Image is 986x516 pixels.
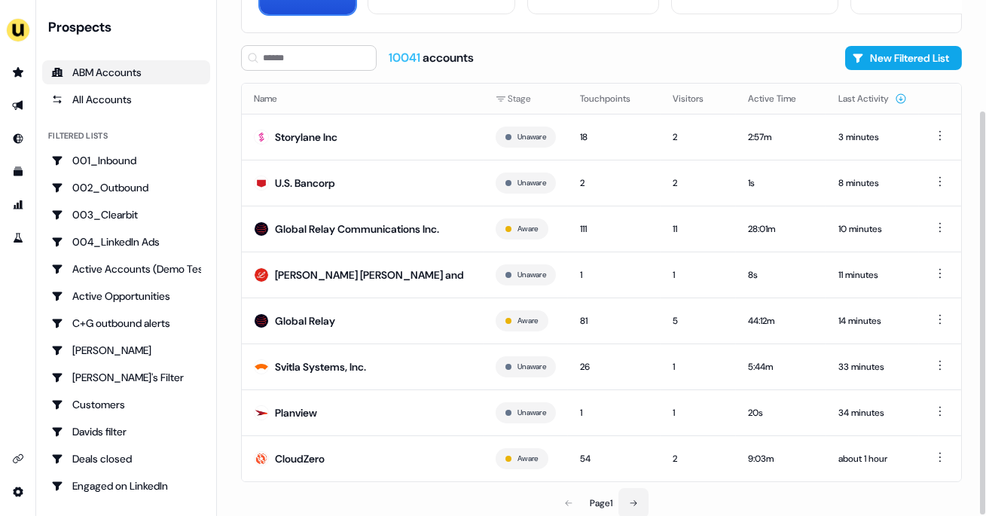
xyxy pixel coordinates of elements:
[748,176,814,191] div: 1s
[42,60,210,84] a: ABM Accounts
[748,451,814,466] div: 9:03m
[845,46,962,70] button: New Filtered List
[389,50,423,66] span: 10041
[580,130,649,145] div: 18
[748,130,814,145] div: 2:57m
[51,397,201,412] div: Customers
[242,84,484,114] th: Name
[6,226,30,250] a: Go to experiments
[580,267,649,282] div: 1
[51,65,201,80] div: ABM Accounts
[580,221,649,237] div: 111
[275,130,337,145] div: Storylane Inc
[42,447,210,471] a: Go to Deals closed
[51,343,201,358] div: [PERSON_NAME]
[673,176,724,191] div: 2
[275,221,439,237] div: Global Relay Communications Inc.
[51,289,201,304] div: Active Opportunities
[51,478,201,493] div: Engaged on LinkedIn
[673,130,724,145] div: 2
[51,424,201,439] div: Davids filter
[838,267,907,282] div: 11 minutes
[748,313,814,328] div: 44:12m
[838,359,907,374] div: 33 minutes
[42,87,210,111] a: All accounts
[275,405,317,420] div: Planview
[42,365,210,389] a: Go to Charlotte's Filter
[275,267,464,282] div: [PERSON_NAME] [PERSON_NAME] and
[42,474,210,498] a: Go to Engaged on LinkedIn
[517,268,546,282] button: Unaware
[580,405,649,420] div: 1
[580,313,649,328] div: 81
[42,311,210,335] a: Go to C+G outbound alerts
[51,207,201,222] div: 003_Clearbit
[838,313,907,328] div: 14 minutes
[51,180,201,195] div: 002_Outbound
[580,451,649,466] div: 54
[838,221,907,237] div: 10 minutes
[673,85,722,112] button: Visitors
[748,359,814,374] div: 5:44m
[42,284,210,308] a: Go to Active Opportunities
[51,451,201,466] div: Deals closed
[42,203,210,227] a: Go to 003_Clearbit
[517,406,546,420] button: Unaware
[51,234,201,249] div: 004_LinkedIn Ads
[838,405,907,420] div: 34 minutes
[6,60,30,84] a: Go to prospects
[51,316,201,331] div: C+G outbound alerts
[590,496,612,511] div: Page 1
[51,261,201,276] div: Active Accounts (Demo Test)
[6,93,30,118] a: Go to outbound experience
[838,85,907,112] button: Last Activity
[517,176,546,190] button: Unaware
[838,176,907,191] div: 8 minutes
[48,18,210,36] div: Prospects
[275,313,335,328] div: Global Relay
[748,85,814,112] button: Active Time
[42,230,210,254] a: Go to 004_LinkedIn Ads
[838,451,907,466] div: about 1 hour
[673,313,724,328] div: 5
[275,359,366,374] div: Svitla Systems, Inc.
[48,130,108,142] div: Filtered lists
[517,452,538,466] button: Aware
[673,405,724,420] div: 1
[51,370,201,385] div: [PERSON_NAME]'s Filter
[673,221,724,237] div: 11
[275,451,325,466] div: CloudZero
[42,257,210,281] a: Go to Active Accounts (Demo Test)
[389,50,474,66] div: accounts
[748,267,814,282] div: 8s
[6,127,30,151] a: Go to Inbound
[6,160,30,184] a: Go to templates
[42,420,210,444] a: Go to Davids filter
[6,193,30,217] a: Go to attribution
[580,85,649,112] button: Touchpoints
[496,91,556,106] div: Stage
[838,130,907,145] div: 3 minutes
[580,176,649,191] div: 2
[673,267,724,282] div: 1
[673,359,724,374] div: 1
[673,451,724,466] div: 2
[42,176,210,200] a: Go to 002_Outbound
[51,92,201,107] div: All Accounts
[517,130,546,144] button: Unaware
[6,480,30,504] a: Go to integrations
[42,338,210,362] a: Go to Charlotte Stone
[42,148,210,173] a: Go to 001_Inbound
[275,176,335,191] div: U.S. Bancorp
[517,360,546,374] button: Unaware
[517,314,538,328] button: Aware
[580,359,649,374] div: 26
[517,222,538,236] button: Aware
[42,392,210,417] a: Go to Customers
[748,221,814,237] div: 28:01m
[6,447,30,471] a: Go to integrations
[51,153,201,168] div: 001_Inbound
[748,405,814,420] div: 20s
